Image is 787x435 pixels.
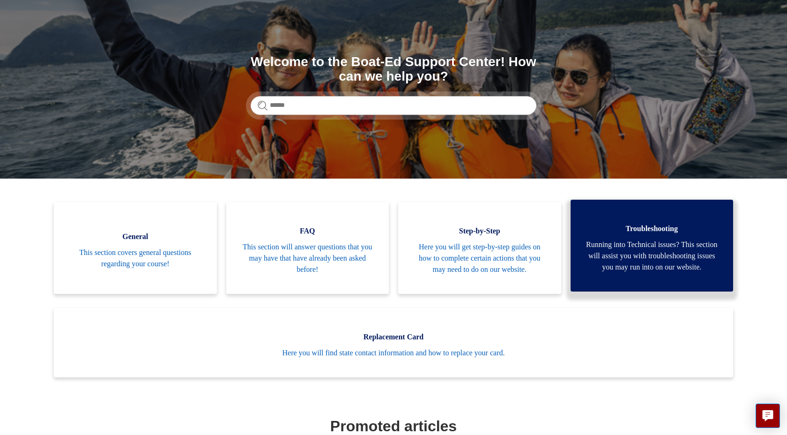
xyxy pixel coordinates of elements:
[240,241,375,275] span: This section will answer questions that you may have that have already been asked before!
[226,202,389,294] a: FAQ This section will answer questions that you may have that have already been asked before!
[54,308,733,377] a: Replacement Card Here you will find state contact information and how to replace your card.
[54,202,217,294] a: General This section covers general questions regarding your course!
[68,331,719,343] span: Replacement Card
[756,404,780,428] button: Live chat
[240,225,375,237] span: FAQ
[68,247,203,270] span: This section covers general questions regarding your course!
[251,55,536,84] h1: Welcome to the Boat-Ed Support Center! How can we help you?
[398,202,561,294] a: Step-by-Step Here you will get step-by-step guides on how to complete certain actions that you ma...
[571,200,734,292] a: Troubleshooting Running into Technical issues? This section will assist you with troubleshooting ...
[251,96,536,115] input: Search
[585,239,720,273] span: Running into Technical issues? This section will assist you with troubleshooting issues you may r...
[412,241,547,275] span: Here you will get step-by-step guides on how to complete certain actions that you may need to do ...
[412,225,547,237] span: Step-by-Step
[68,347,719,359] span: Here you will find state contact information and how to replace your card.
[585,223,720,234] span: Troubleshooting
[68,231,203,242] span: General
